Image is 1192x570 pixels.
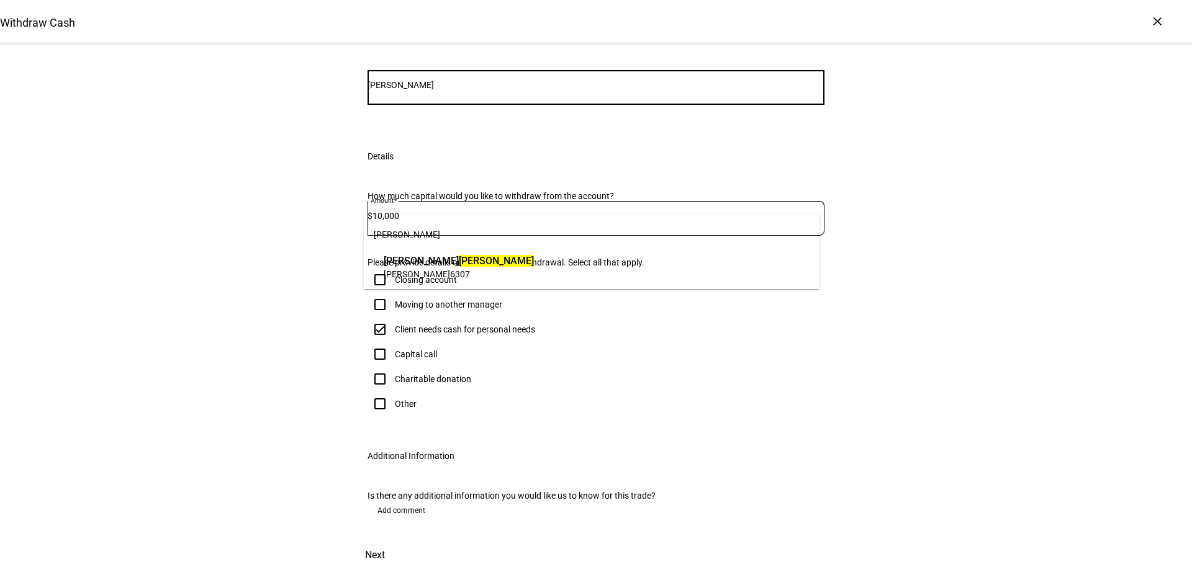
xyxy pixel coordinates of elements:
[450,269,470,279] span: 6307
[384,254,534,268] span: [PERSON_NAME]
[371,197,397,204] mat-label: Amount*
[1147,11,1167,31] div: ×
[368,80,824,90] input: Number
[368,191,824,201] div: How much capital would you like to withdraw from the account?
[381,251,537,283] div: Margery Lampe
[365,540,385,570] span: Next
[395,349,437,359] div: Capital call
[368,151,394,161] div: Details
[377,501,425,520] span: Add comment
[368,491,824,501] div: Is there any additional information you would like us to know for this trade?
[395,399,417,409] div: Other
[459,255,534,267] mark: [PERSON_NAME]
[348,540,402,570] button: Next
[395,300,502,309] div: Moving to another manager
[395,324,535,334] div: Client needs cash for personal needs
[384,269,450,279] span: [PERSON_NAME]
[368,501,435,520] button: Add comment
[374,229,440,239] span: [PERSON_NAME]
[395,374,471,384] div: Charitable donation
[368,451,454,461] div: Additional Information
[368,211,372,221] span: $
